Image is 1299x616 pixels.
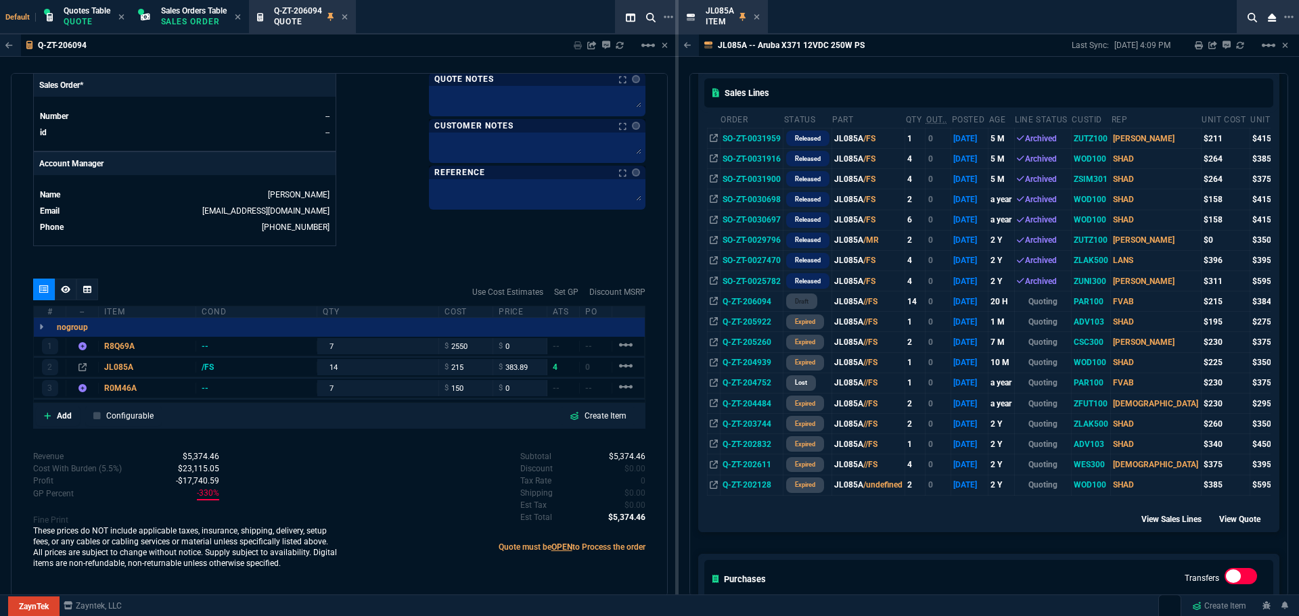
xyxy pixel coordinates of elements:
[720,149,783,169] td: SO-ZT-0031916
[499,341,503,352] span: $
[831,128,905,148] td: JL085A
[831,210,905,230] td: JL085A
[1204,133,1248,145] div: $211
[720,169,783,189] td: SO-ZT-0031900
[951,332,988,352] td: [DATE]
[104,383,190,394] div: R0M46A
[795,419,815,429] p: expired
[926,250,951,270] td: 0
[553,362,557,372] span: 4
[926,373,951,393] td: 0
[831,352,905,373] td: JL085A
[262,222,329,232] a: (469) 476-5010
[1111,169,1201,189] td: SHAD
[831,271,905,291] td: JL085A
[202,362,227,373] div: /FS
[547,306,580,317] div: ATS
[1111,271,1201,291] td: [PERSON_NAME]
[905,373,926,393] td: 1
[1111,352,1201,373] td: SHAD
[325,112,329,121] a: --
[710,337,718,347] nx-icon: Open In Opposite Panel
[1204,153,1248,165] div: $264
[1071,149,1110,169] td: WOD100
[795,377,807,388] p: lost
[1111,189,1201,210] td: SHAD
[988,332,1014,352] td: 7 M
[585,362,590,372] span: 0
[863,317,878,327] span: //FS
[1014,109,1071,128] th: Line Status
[988,250,1014,270] td: 2 Y
[1071,230,1110,250] td: ZUTZ100
[710,235,718,245] nx-icon: Open In Opposite Panel
[620,9,641,26] nx-icon: Split Panels
[1071,210,1110,230] td: WOD100
[57,410,72,422] p: Add
[1204,193,1248,206] div: $158
[710,378,718,387] nx-icon: Open In Opposite Panel
[1114,40,1170,51] p: [DATE] 4:09 PM
[1111,291,1201,312] td: FVAB
[831,109,905,128] th: Part
[926,189,951,210] td: 0
[905,128,926,148] td: 1
[559,407,637,425] a: Create Item
[1242,9,1262,26] nx-icon: Search
[1017,316,1069,328] p: Quoting
[795,479,815,490] p: expired
[710,215,718,224] nx-icon: Open In Opposite Panel
[161,6,227,16] span: Sales Orders Table
[795,133,821,144] p: Released
[831,291,905,312] td: JL085A
[926,291,951,312] td: 0
[710,317,718,327] nx-icon: Open In Opposite Panel
[1071,109,1110,128] th: CustId
[720,250,783,270] td: SO-ZT-0027470
[235,12,241,23] nx-icon: Close Tab
[104,362,190,373] div: JL085A
[905,291,926,312] td: 14
[951,149,988,169] td: [DATE]
[618,337,634,353] mat-icon: Example home icon
[926,230,951,250] td: 0
[988,312,1014,332] td: 1 M
[795,255,821,266] p: Released
[66,306,99,317] div: --
[40,222,64,232] span: Phone
[1017,153,1069,165] div: Archived
[40,112,68,121] span: Number
[795,296,808,307] p: draft
[1204,295,1248,308] div: $215
[905,149,926,169] td: 4
[325,128,329,137] a: --
[118,12,124,23] nx-icon: Close Tab
[795,194,821,205] p: Released
[5,41,13,50] nx-icon: Back to Table
[720,393,783,413] td: Q-ZT-204484
[831,332,905,352] td: JL085A
[64,16,110,27] p: Quote
[553,383,560,393] span: --
[1204,356,1248,369] div: $225
[202,341,221,352] div: --
[1111,230,1201,250] td: [PERSON_NAME]
[1204,214,1248,226] div: $158
[1111,128,1201,148] td: [PERSON_NAME]
[905,230,926,250] td: 2
[640,37,656,53] mat-icon: Example home icon
[64,6,110,16] span: Quotes Table
[795,174,821,185] p: Released
[202,383,221,394] div: --
[926,271,951,291] td: 0
[1072,40,1114,51] p: Last Sync:
[106,410,154,422] p: Configurable
[1017,214,1069,226] div: Archived
[863,378,878,387] span: //FS
[1204,316,1248,328] div: $195
[1071,128,1110,148] td: ZUTZ100
[795,153,821,164] p: Released
[34,74,336,97] p: Sales Order*
[905,312,926,332] td: 1
[712,87,769,99] h5: Sales Lines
